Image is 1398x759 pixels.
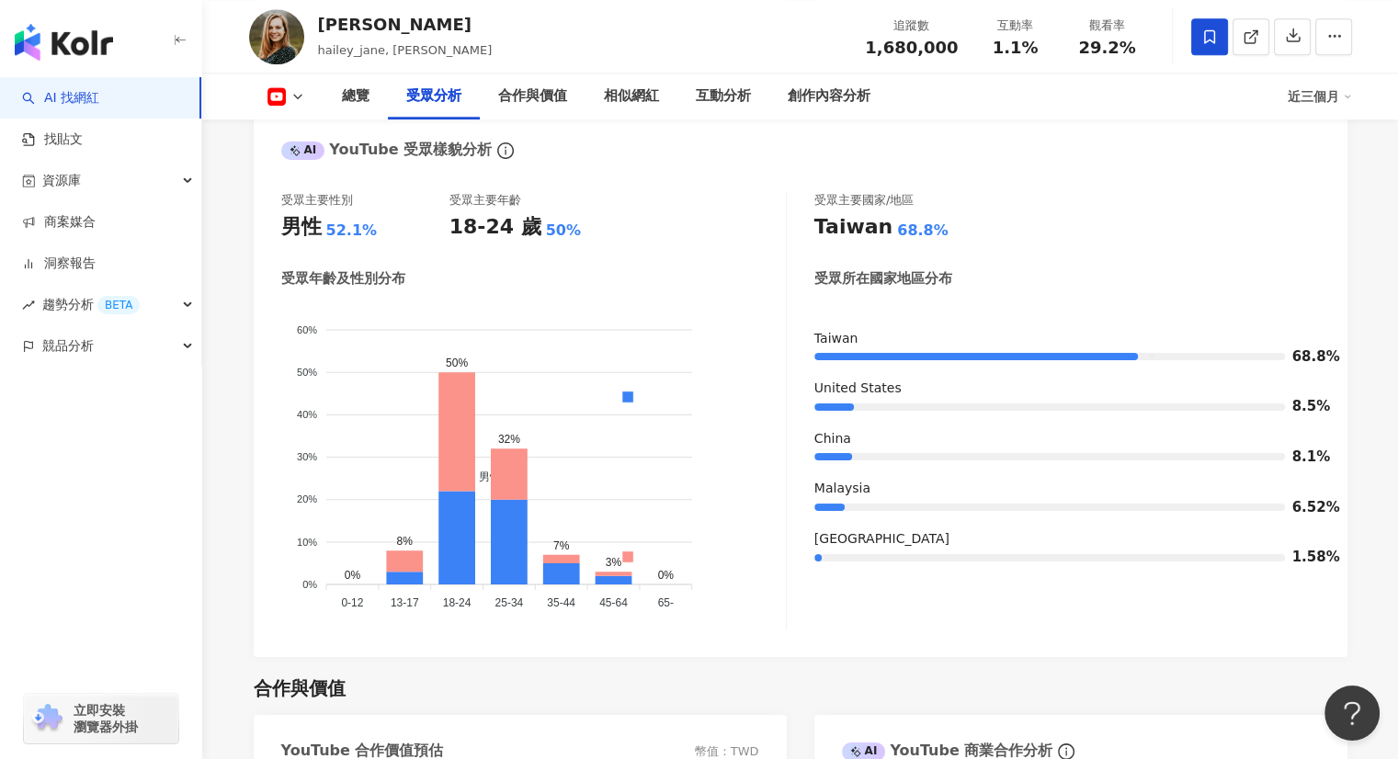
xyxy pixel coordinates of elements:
a: searchAI 找網紅 [22,89,99,108]
div: YouTube 受眾樣貌分析 [281,140,493,160]
tspan: 65- [657,596,673,609]
span: 趨勢分析 [42,284,140,325]
div: 相似網紅 [604,85,659,108]
tspan: 13-17 [390,596,418,609]
div: China [814,430,1320,448]
a: 商案媒合 [22,213,96,232]
a: 洞察報告 [22,255,96,273]
span: 6.52% [1292,501,1320,515]
tspan: 25-34 [494,596,523,609]
div: 68.8% [897,221,949,241]
a: chrome extension立即安裝 瀏覽器外掛 [24,694,178,743]
div: 觀看率 [1073,17,1142,35]
span: 1,680,000 [865,38,958,57]
tspan: 35-44 [547,596,575,609]
span: rise [22,299,35,312]
img: KOL Avatar [249,9,304,64]
div: Taiwan [814,213,892,242]
tspan: 30% [296,451,316,462]
img: chrome extension [29,704,65,733]
span: 1.1% [993,39,1039,57]
tspan: 20% [296,493,316,504]
div: Taiwan [814,330,1320,348]
div: 追蹤數 [865,17,958,35]
span: 68.8% [1292,350,1320,364]
span: 29.2% [1078,39,1135,57]
span: 1.58% [1292,550,1320,564]
div: 互動分析 [696,85,751,108]
tspan: 18-24 [442,596,471,609]
div: AI [281,142,325,160]
span: 8.5% [1292,400,1320,413]
iframe: Help Scout Beacon - Open [1324,685,1380,741]
div: 總覽 [342,85,369,108]
tspan: 50% [296,366,316,377]
tspan: 40% [296,409,316,420]
div: BETA [97,296,140,314]
div: 創作內容分析 [788,85,870,108]
tspan: 0-12 [341,596,363,609]
div: 男性 [281,213,322,242]
div: 受眾所在國家地區分布 [814,269,952,289]
tspan: 60% [296,323,316,334]
span: 8.1% [1292,450,1320,464]
div: United States [814,379,1320,398]
span: 資源庫 [42,160,81,201]
div: [GEOGRAPHIC_DATA] [814,530,1320,549]
a: 找貼文 [22,130,83,149]
span: info-circle [494,140,517,162]
div: 受眾分析 [406,85,461,108]
div: 18-24 歲 [449,213,541,242]
span: 競品分析 [42,325,94,367]
div: 近三個月 [1288,82,1352,111]
tspan: 10% [296,536,316,547]
div: 52.1% [326,221,378,241]
div: 互動率 [981,17,1051,35]
span: hailey_jane, [PERSON_NAME] [318,43,493,57]
div: 受眾主要性別 [281,192,353,209]
img: logo [15,24,113,61]
div: [PERSON_NAME] [318,13,493,36]
div: 受眾年齡及性別分布 [281,269,405,289]
tspan: 45-64 [599,596,628,609]
div: 合作與價值 [254,675,346,701]
span: 男性 [465,470,501,483]
tspan: 0% [302,578,317,589]
div: 受眾主要年齡 [449,192,521,209]
div: 合作與價值 [498,85,567,108]
div: 受眾主要國家/地區 [814,192,914,209]
span: 立即安裝 瀏覽器外掛 [74,702,138,735]
div: Malaysia [814,480,1320,498]
div: 50% [546,221,581,241]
